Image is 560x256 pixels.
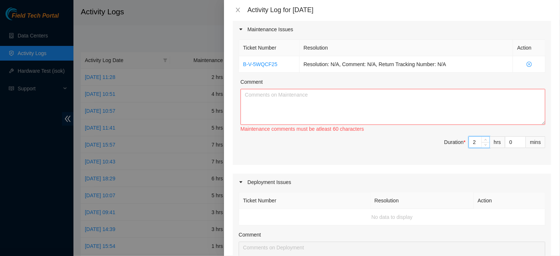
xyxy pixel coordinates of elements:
div: Activity Log for [DATE] [248,6,551,14]
div: mins [526,136,545,148]
span: close [235,7,241,13]
th: Resolution [371,192,474,209]
a: B-V-5WQCF25 [243,61,277,67]
span: close-circle [517,62,541,67]
span: up [484,137,488,142]
span: down [484,143,488,147]
div: Maintenance comments must be atleast 60 characters [241,125,545,133]
span: caret-right [239,180,243,184]
label: Comment [241,78,263,86]
span: Increase Value [481,137,489,142]
th: Action [474,192,545,209]
div: Deployment Issues [233,174,551,191]
span: caret-right [239,27,243,32]
label: Comment [239,231,261,239]
th: Resolution [300,40,513,56]
th: Ticket Number [239,192,371,209]
div: Maintenance Issues [233,21,551,38]
th: Ticket Number [239,40,300,56]
td: No data to display [239,209,545,226]
div: hrs [490,136,505,148]
td: Resolution: N/A, Comment: N/A, Return Tracking Number: N/A [300,56,513,73]
button: Close [233,7,243,14]
th: Action [513,40,545,56]
textarea: Comment [241,89,545,125]
div: Duration [444,138,466,146]
span: Decrease Value [481,142,489,148]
